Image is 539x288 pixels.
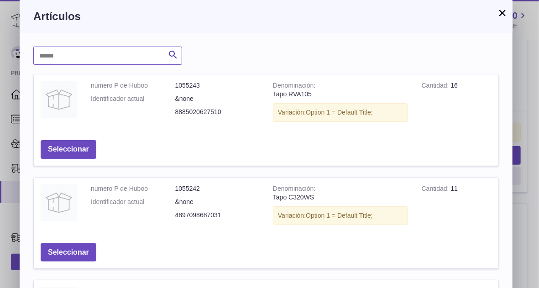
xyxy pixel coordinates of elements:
dd: &none [175,94,260,103]
div: Variación: [273,103,408,122]
div: Tapo RVA105 [273,90,408,99]
dd: 1055242 [175,184,260,193]
div: Variación: [273,206,408,225]
span: Option 1 = Default Title; [306,212,373,219]
dd: &none [175,198,260,206]
td: 16 [415,74,498,133]
strong: Cantidad [422,185,451,194]
button: Seleccionar [41,243,96,262]
dd: 8885020627510 [175,108,260,116]
dt: Identificador actual [91,94,175,103]
div: Tapo C320WS [273,193,408,202]
img: Tapo C320WS [41,184,77,221]
strong: Denominación [273,185,315,194]
td: 11 [415,178,498,236]
dd: 4897098687031 [175,211,260,220]
dt: Identificador actual [91,198,175,206]
button: × [497,7,508,18]
h3: Artículos [33,9,499,24]
span: Option 1 = Default Title; [306,109,373,116]
dd: 1055243 [175,81,260,90]
dt: número P de Huboo [91,184,175,193]
dt: número P de Huboo [91,81,175,90]
img: Tapo RVA105 [41,81,77,118]
strong: Cantidad [422,82,451,91]
strong: Denominación [273,82,315,91]
button: Seleccionar [41,140,96,159]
